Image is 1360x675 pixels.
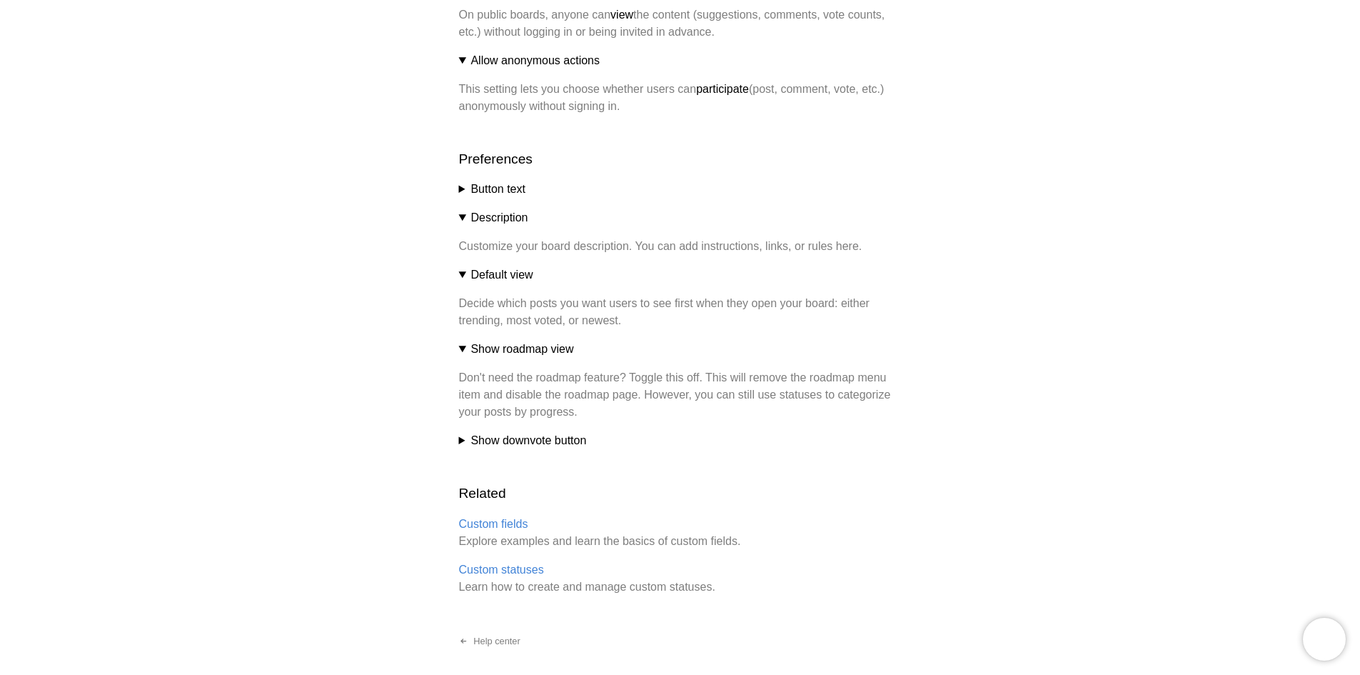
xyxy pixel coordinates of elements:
[1303,618,1346,661] iframe: Chatra live chat
[459,516,902,550] p: Explore examples and learn the basics of custom fields.
[459,209,902,226] summary: Description
[459,295,902,329] p: Decide which posts you want users to see first when they open your board: either trending, most v...
[459,181,902,198] summary: Button text
[459,484,902,504] h2: Related
[459,266,902,284] summary: Default view
[459,432,902,449] summary: Show downvote button
[459,238,902,255] p: Customize your board description. You can add instructions, links, or rules here.
[459,518,528,530] a: Custom fields
[610,9,633,21] strong: view
[696,83,749,95] strong: participate
[448,630,532,653] a: Help center
[459,81,902,115] p: This setting lets you choose whether users can (post, comment, vote, etc.) anonymously without si...
[459,149,902,170] h2: Preferences
[459,564,544,576] a: Custom statuses
[459,6,902,41] p: On public boards, anyone can the content (suggestions, comments, vote counts, etc.) without loggi...
[459,341,902,358] summary: Show roadmap view
[459,369,902,421] p: Don't need the roadmap feature? Toggle this off. This will remove the roadmap menu item and disab...
[459,52,902,69] summary: Allow anonymous actions
[459,561,902,596] p: Learn how to create and manage custom statuses.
